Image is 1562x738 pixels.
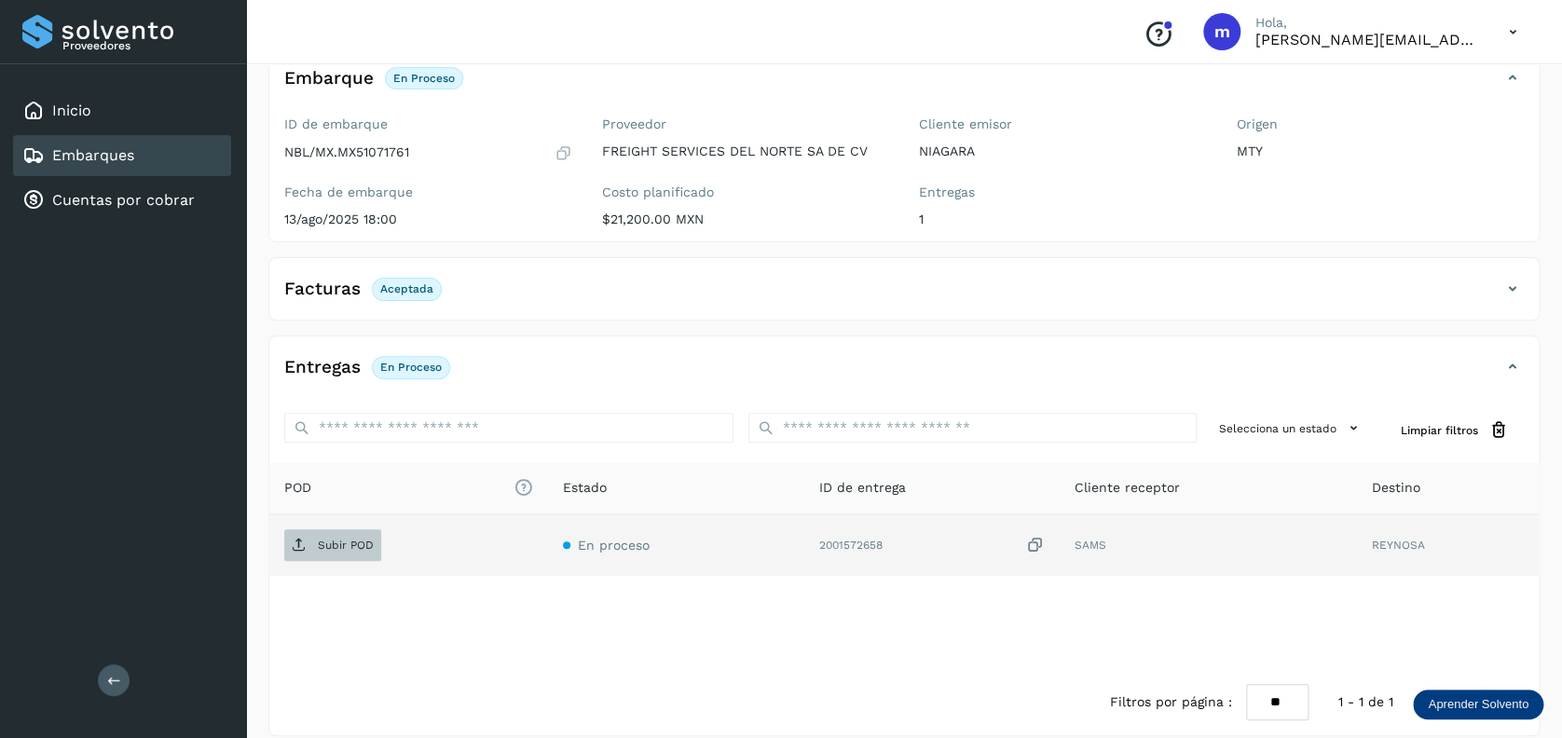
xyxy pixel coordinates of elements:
p: Subir POD [318,539,374,552]
span: POD [284,478,533,498]
p: NBL/MX.MX51071761 [284,144,409,160]
label: ID de embarque [284,116,572,132]
label: Cliente emisor [919,116,1207,132]
h4: Entregas [284,357,361,378]
h4: Facturas [284,279,361,300]
label: Proveedor [602,116,890,132]
a: Inicio [52,102,91,119]
div: Embarques [13,135,231,176]
p: Proveedores [62,39,224,52]
p: mariela.santiago@fsdelnorte.com [1255,31,1479,48]
label: Entregas [919,184,1207,200]
label: Fecha de embarque [284,184,572,200]
p: Hola, [1255,15,1479,31]
p: Aprender Solvento [1428,697,1528,712]
div: EmbarqueEn proceso [269,62,1539,109]
a: Embarques [52,146,134,164]
div: EntregasEn proceso [269,351,1539,398]
td: REYNOSA [1356,514,1539,576]
td: SAMS [1060,514,1357,576]
button: Subir POD [284,529,381,561]
span: Estado [563,478,607,498]
p: 13/ago/2025 18:00 [284,212,572,227]
div: FacturasAceptada [269,273,1539,320]
div: Aprender Solvento [1413,690,1543,719]
span: En proceso [578,538,650,553]
button: Selecciona un estado [1212,413,1371,444]
span: 1 - 1 de 1 [1338,692,1393,712]
div: 2001572658 [818,536,1045,555]
span: Limpiar filtros [1401,422,1478,439]
span: ID de entrega [818,478,905,498]
p: En proceso [380,361,442,374]
p: En proceso [393,72,455,85]
p: NIAGARA [919,143,1207,159]
a: Cuentas por cobrar [52,191,195,209]
div: Cuentas por cobrar [13,180,231,221]
p: MTY [1237,143,1525,159]
p: Aceptada [380,282,433,295]
p: 1 [919,212,1207,227]
span: Cliente receptor [1075,478,1180,498]
p: FREIGHT SERVICES DEL NORTE SA DE CV [602,143,890,159]
label: Origen [1237,116,1525,132]
span: Filtros por página : [1109,692,1231,712]
p: $21,200.00 MXN [602,212,890,227]
label: Costo planificado [602,184,890,200]
span: Destino [1371,478,1419,498]
button: Limpiar filtros [1386,413,1524,447]
div: Inicio [13,90,231,131]
h4: Embarque [284,68,374,89]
